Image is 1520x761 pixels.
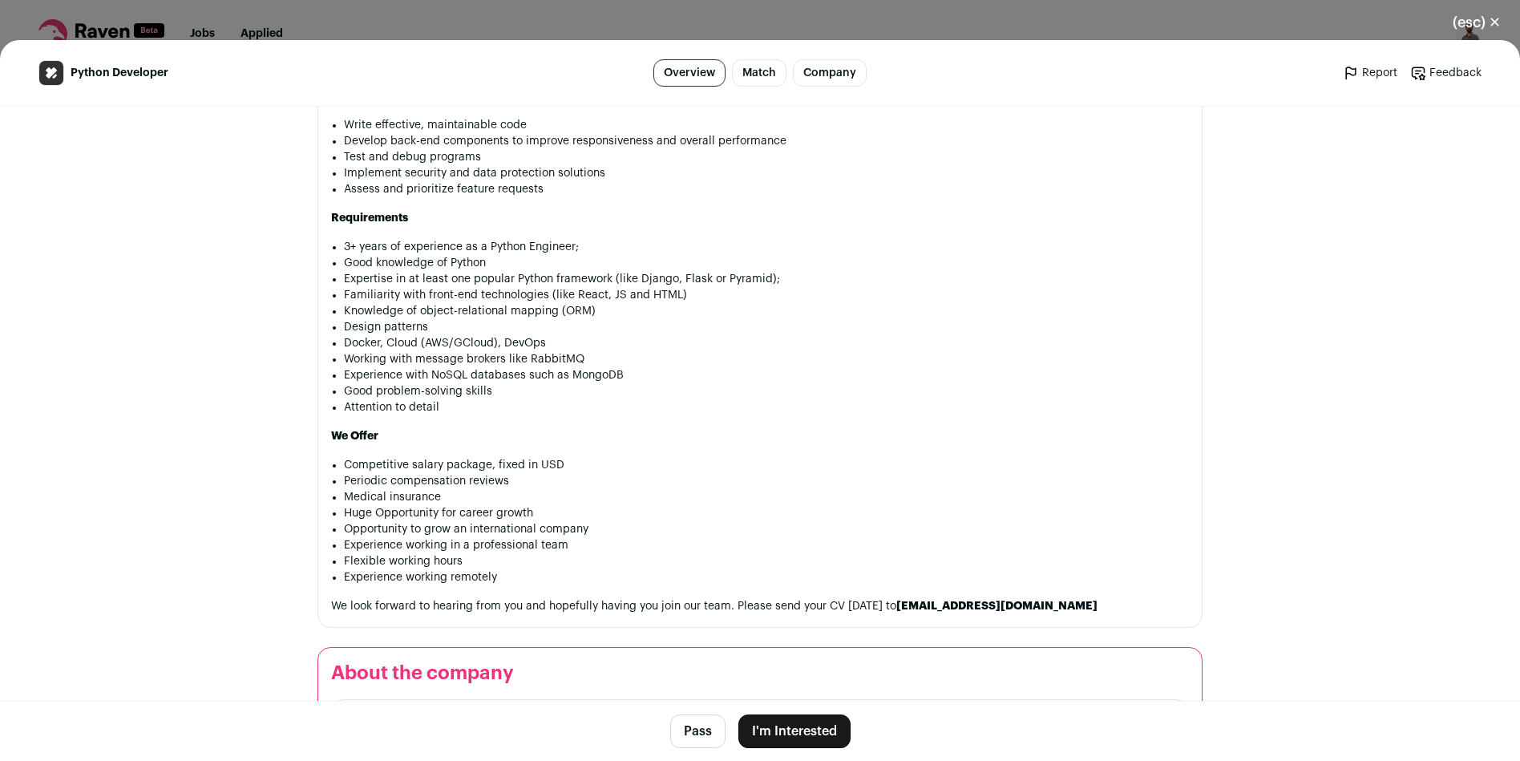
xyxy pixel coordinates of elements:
[738,714,851,748] button: I'm Interested
[344,521,1189,537] li: Opportunity to grow an international company
[344,181,1189,197] li: Assess and prioritize feature requests
[653,59,726,87] a: Overview
[793,59,867,87] a: Company
[896,601,1098,612] strong: [EMAIL_ADDRESS][DOMAIN_NAME]
[344,117,1189,133] li: Write effective, maintainable code
[344,149,1189,165] li: Test and debug programs
[344,319,1189,335] li: Design patterns
[344,239,1189,255] li: 3+ years of experience as a Python Engineer;
[344,399,1189,415] li: Attention to detail
[344,287,1189,303] li: Familiarity with front-end technologies (like React, JS and HTML)
[344,489,1189,505] li: Medical insurance
[344,271,1189,287] li: Expertise in at least one popular Python framework (like Django, Flask or Pyramid);
[331,431,378,442] strong: We Offer
[1343,65,1397,81] a: Report
[344,303,1189,319] li: Knowledge of object-relational mapping (ORM)
[670,714,726,748] button: Pass
[344,505,1189,521] li: Huge Opportunity for career growth
[331,598,1189,614] p: We look forward to hearing from you and hopefully having you join our team. Please send your CV [...
[344,473,1189,489] li: Periodic compensation reviews
[344,351,1189,367] li: Working with message brokers like RabbitMQ
[344,165,1189,181] li: Implement security and data protection solutions
[344,335,1189,351] li: Docker, Cloud (AWS/GCloud), DevOps
[39,61,63,85] img: 7c9deb4eb0fa5d271ebc0f01ce0fcccc0d846eefda9598624e89955e96218953.jpg
[331,661,1189,686] h2: About the company
[344,537,1189,553] li: Experience working in a professional team
[344,383,1189,399] li: Good problem-solving skills
[1433,5,1520,40] button: Close modal
[344,553,1189,569] li: Flexible working hours
[344,367,1189,383] li: Experience with NoSQL databases such as MongoDB
[344,255,1189,271] li: Good knowledge of Python
[344,569,1189,585] li: Experience working remotely
[71,65,168,81] span: Python Developer
[344,457,1189,473] li: Competitive salary package, fixed in USD
[331,213,408,224] strong: Requirements
[1410,65,1482,81] a: Feedback
[732,59,786,87] a: Match
[344,133,1189,149] li: Develop back-end components to improve responsiveness and overall performance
